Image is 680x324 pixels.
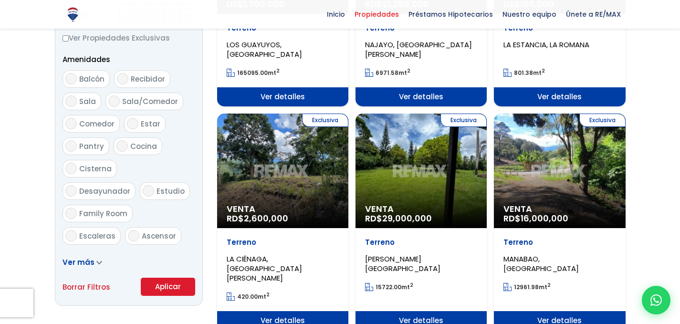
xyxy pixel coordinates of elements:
[65,95,77,107] input: Sala
[365,212,432,224] span: RD$
[561,7,626,21] span: Únete a RE/MAX
[64,6,81,23] img: Logo de REMAX
[503,238,616,247] p: Terreno
[141,278,195,296] button: Aplicar
[365,238,477,247] p: Terreno
[244,212,288,224] span: 2,600,000
[410,282,413,289] sup: 2
[128,230,139,241] input: Ascensor
[440,114,487,127] span: Exclusiva
[521,212,568,224] span: 16,000,000
[127,118,138,129] input: Estar
[108,95,120,107] input: Sala/Comedor
[131,74,165,84] span: Recibidor
[404,7,498,21] span: Préstamos Hipotecarios
[382,212,432,224] span: 29,000,000
[407,67,410,74] sup: 2
[79,231,115,241] span: Escaleras
[350,7,404,21] span: Propiedades
[65,140,77,152] input: Pantry
[217,87,348,106] span: Ver detalles
[65,73,77,84] input: Balcón
[65,230,77,241] input: Escaleras
[276,67,280,74] sup: 2
[142,231,176,241] span: Ascensor
[503,204,616,214] span: Venta
[503,254,579,273] span: MANABAO, [GEOGRAPHIC_DATA]
[79,96,96,106] span: Sala
[79,74,105,84] span: Balcón
[63,35,69,42] input: Ver Propiedades Exclusivas
[141,119,160,129] span: Estar
[237,69,268,77] span: 165095.00
[227,254,302,283] span: LA CIÉNAGA, [GEOGRAPHIC_DATA][PERSON_NAME]
[503,283,551,291] span: mt
[547,282,551,289] sup: 2
[63,32,195,44] label: Ver Propiedades Exclusivas
[116,140,128,152] input: Cocina
[79,119,115,129] span: Comedor
[365,40,472,59] span: NAJAYO, [GEOGRAPHIC_DATA][PERSON_NAME]
[227,69,280,77] span: mt
[376,69,398,77] span: 6971.58
[63,281,110,293] a: Borrar Filtros
[130,141,157,151] span: Cocina
[63,257,94,267] span: Ver más
[63,257,102,267] a: Ver más
[79,164,112,174] span: Cisterna
[122,96,178,106] span: Sala/Comedor
[356,87,487,106] span: Ver detalles
[65,208,77,219] input: Family Room
[376,283,401,291] span: 15722.00
[65,163,77,174] input: Cisterna
[117,73,128,84] input: Recibidor
[494,87,625,106] span: Ver detalles
[365,69,410,77] span: mt
[365,254,440,273] span: [PERSON_NAME][GEOGRAPHIC_DATA]
[514,69,533,77] span: 801.38
[79,141,104,151] span: Pantry
[503,40,589,50] span: LA ESTANCIA, LA ROMANA
[227,40,302,59] span: LOS GUAYUYOS, [GEOGRAPHIC_DATA]
[79,209,127,219] span: Family Room
[65,118,77,129] input: Comedor
[143,185,154,197] input: Estudio
[514,283,539,291] span: 12961.98
[237,293,258,301] span: 420.00
[542,67,545,74] sup: 2
[227,204,339,214] span: Venta
[227,212,288,224] span: RD$
[79,186,130,196] span: Desayunador
[322,7,350,21] span: Inicio
[63,53,195,65] p: Amenidades
[227,238,339,247] p: Terreno
[365,204,477,214] span: Venta
[503,212,568,224] span: RD$
[65,185,77,197] input: Desayunador
[227,293,270,301] span: mt
[579,114,626,127] span: Exclusiva
[266,291,270,298] sup: 2
[157,186,185,196] span: Estudio
[365,283,413,291] span: mt
[503,69,545,77] span: mt
[302,114,348,127] span: Exclusiva
[498,7,561,21] span: Nuestro equipo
